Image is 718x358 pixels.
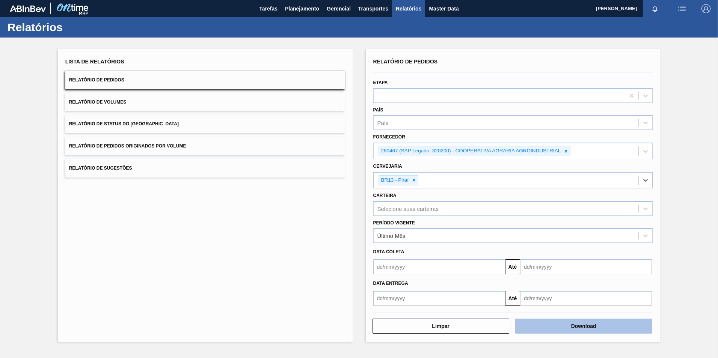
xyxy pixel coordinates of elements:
button: Até [505,259,520,274]
input: dd/mm/yyyy [520,259,652,274]
button: Relatório de Volumes [65,93,345,111]
span: Data entrega [373,281,408,286]
input: dd/mm/yyyy [520,291,652,306]
span: Lista de Relatórios [65,59,124,65]
span: Relatório de Pedidos [69,77,124,83]
label: Período Vigente [373,220,415,226]
span: Transportes [358,4,388,13]
img: TNhmsLtSVTkK8tSr43FrP2fwEKptu5GPRR3wAAAABJRU5ErkJggg== [10,5,46,12]
label: Fornecedor [373,134,405,140]
span: Relatório de Pedidos Originados por Volume [69,143,186,149]
label: País [373,107,383,113]
label: Cervejaria [373,164,402,169]
div: Último Mês [377,233,406,239]
span: Data coleta [373,249,404,254]
span: Master Data [429,4,459,13]
input: dd/mm/yyyy [373,291,505,306]
span: Relatório de Pedidos [373,59,438,65]
h1: Relatórios [8,23,141,32]
button: Relatório de Pedidos Originados por Volume [65,137,345,155]
span: Gerencial [327,4,351,13]
div: País [377,120,389,126]
img: userActions [677,4,686,13]
button: Notificações [643,3,667,14]
button: Relatório de Pedidos [65,71,345,89]
span: Relatório de Sugestões [69,165,132,171]
button: Limpar [373,319,509,334]
label: Carteira [373,193,397,198]
div: 280467 (SAP Legado: 320200) - COOPERATIVA AGRARIA AGROINDUSTRIAL [379,146,562,156]
span: Relatório de Status do [GEOGRAPHIC_DATA] [69,121,179,126]
img: Logout [701,4,710,13]
span: Tarefas [259,4,278,13]
div: BR13 - Piraí [379,176,410,185]
span: Planejamento [285,4,319,13]
button: Relatório de Sugestões [65,159,345,177]
span: Relatórios [396,4,421,13]
button: Relatório de Status do [GEOGRAPHIC_DATA] [65,115,345,133]
div: Selecione suas carteiras [377,205,439,212]
label: Etapa [373,80,388,85]
button: Download [515,319,652,334]
span: Relatório de Volumes [69,99,126,105]
button: Até [505,291,520,306]
input: dd/mm/yyyy [373,259,505,274]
